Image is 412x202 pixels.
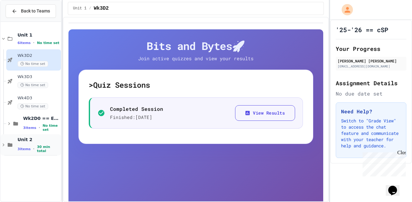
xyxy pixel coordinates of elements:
span: No time set [37,41,59,45]
span: Wk4D3 [18,96,60,101]
h4: Bits and Bytes 🚀 [78,39,314,52]
span: No time set [43,124,59,132]
span: No time set [18,103,48,109]
p: Join active quizzes and view your results [125,55,266,62]
span: 6 items [18,41,31,45]
h2: Assignment Details [336,79,406,87]
span: No time set [18,61,48,67]
h2: Your Progress [336,44,406,53]
div: No due date set [336,90,406,97]
div: My Account [335,2,354,17]
span: 3 items [23,126,36,130]
span: 30 min total [37,145,59,153]
span: 3 items [18,147,31,151]
span: / [89,6,91,11]
iframe: chat widget [386,177,406,196]
span: • [39,125,40,130]
span: Unit 1 [18,32,60,38]
span: Wk3D2 [18,53,60,58]
h5: > Quiz Sessions [89,80,303,90]
button: Back to Teams [6,4,56,18]
iframe: chat widget [360,150,406,176]
h1: '25-'26 == cSP [336,25,388,34]
span: Wk3D3 [18,74,60,80]
div: [EMAIL_ADDRESS][DOMAIN_NAME] [338,64,404,69]
p: Completed Session [110,105,163,113]
span: No time set [18,82,48,88]
div: [PERSON_NAME] [PERSON_NAME] [338,58,404,64]
button: View Results [235,105,295,121]
span: Back to Teams [21,8,50,14]
span: Wk3D2 [94,5,109,12]
span: Wk2D0 == Exercises [23,116,60,121]
span: Unit 2 [18,137,60,142]
span: • [33,40,34,45]
div: Chat with us now!Close [3,2,43,40]
p: Switch to "Grade View" to access the chat feature and communicate with your teacher for help and ... [341,118,401,149]
h3: Need Help? [341,108,401,115]
span: Unit 1 [73,6,87,11]
span: • [33,146,34,151]
p: Finished: [DATE] [110,114,163,121]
